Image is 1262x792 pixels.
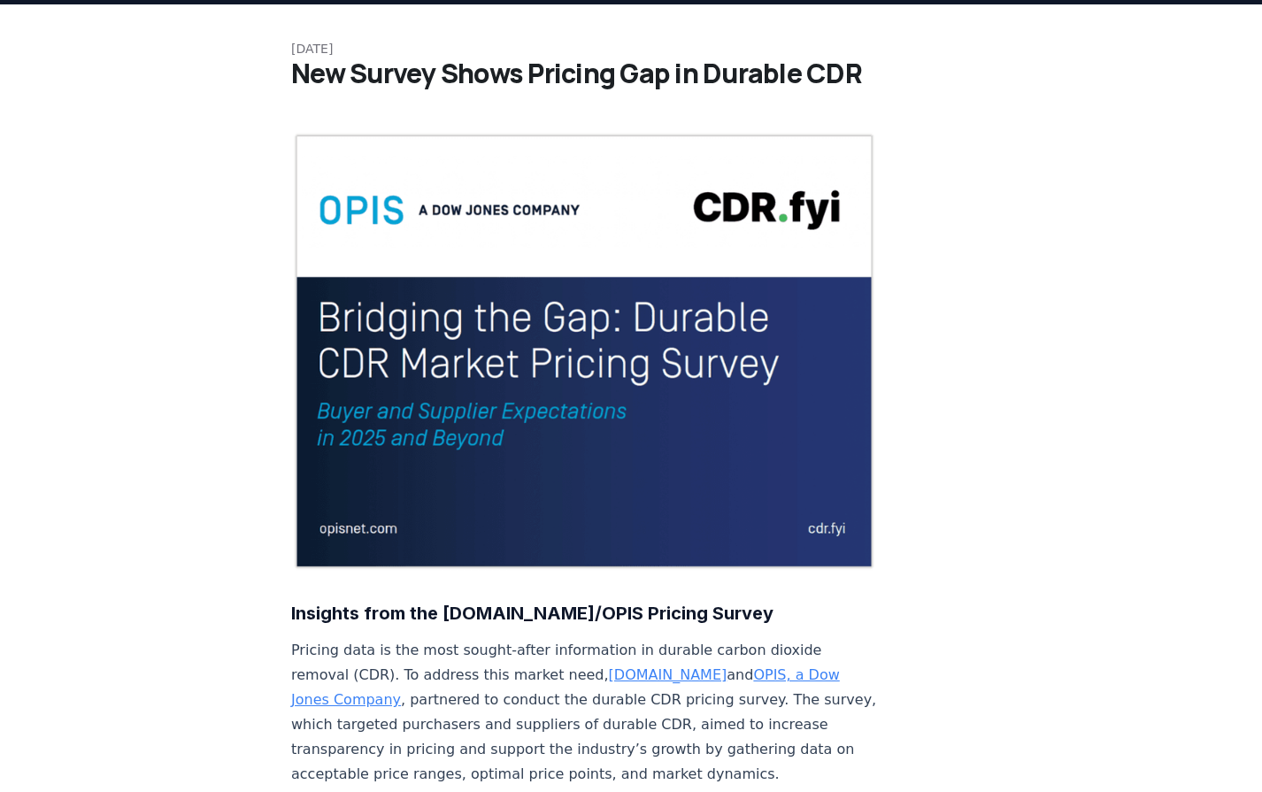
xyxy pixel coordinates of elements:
[291,638,877,787] p: Pricing data is the most sought-after information in durable carbon dioxide removal (CDR). To add...
[291,40,971,58] p: [DATE]
[291,603,773,624] strong: Insights from the [DOMAIN_NAME]/OPIS Pricing Survey
[609,666,727,683] a: [DOMAIN_NAME]
[291,132,877,571] img: blog post image
[291,58,971,89] h1: New Survey Shows Pricing Gap in Durable CDR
